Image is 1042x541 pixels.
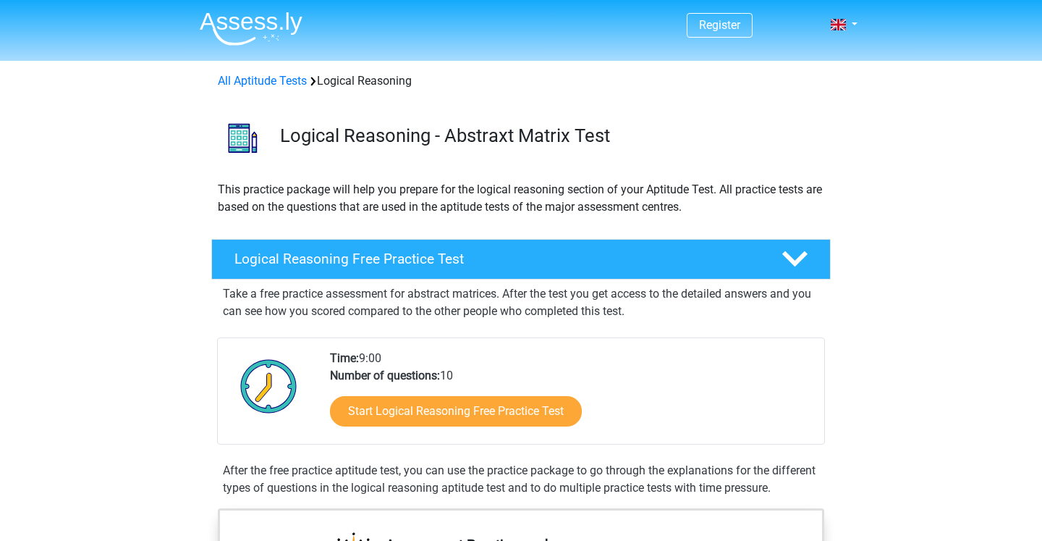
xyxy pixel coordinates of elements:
[330,351,359,365] b: Time:
[699,18,740,32] a: Register
[280,125,819,147] h3: Logical Reasoning - Abstraxt Matrix Test
[330,369,440,382] b: Number of questions:
[319,350,823,444] div: 9:00 10
[223,285,819,320] p: Take a free practice assessment for abstract matrices. After the test you get access to the detai...
[217,462,825,497] div: After the free practice aptitude test, you can use the practice package to go through the explana...
[234,251,758,267] h4: Logical Reasoning Free Practice Test
[330,396,582,427] a: Start Logical Reasoning Free Practice Test
[206,239,836,280] a: Logical Reasoning Free Practice Test
[218,74,307,88] a: All Aptitude Tests
[212,107,274,169] img: logical reasoning
[232,350,305,422] img: Clock
[218,181,824,216] p: This practice package will help you prepare for the logical reasoning section of your Aptitude Te...
[200,12,302,46] img: Assessly
[212,72,830,90] div: Logical Reasoning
